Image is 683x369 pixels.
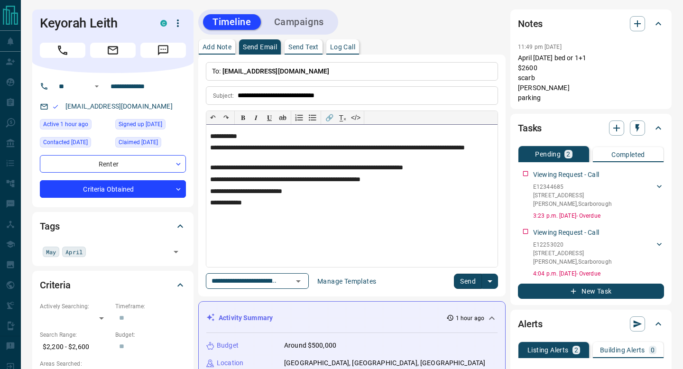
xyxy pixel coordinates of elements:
button: </> [349,111,362,124]
span: April [65,247,83,257]
svg: Email Valid [52,103,59,110]
span: May [46,247,56,257]
button: Open [169,245,183,258]
div: Fri Jan 05 2024 [115,137,186,150]
p: Activity Summary [219,313,273,323]
p: Budget [217,341,239,351]
button: New Task [518,284,664,299]
p: Send Email [243,44,277,50]
p: [STREET_ADDRESS][PERSON_NAME] , Scarborough [533,191,655,208]
span: Active 1 hour ago [43,120,88,129]
div: Tags [40,215,186,238]
p: Timeframe: [115,302,186,311]
p: 11:49 pm [DATE] [518,44,562,50]
div: condos.ca [160,20,167,27]
div: Sat Aug 16 2025 [40,119,111,132]
p: Subject: [213,92,234,100]
div: Tasks [518,117,664,139]
p: Areas Searched: [40,360,186,368]
p: [GEOGRAPHIC_DATA], [GEOGRAPHIC_DATA], [GEOGRAPHIC_DATA] [284,358,485,368]
button: 𝐁 [236,111,249,124]
span: Claimed [DATE] [119,138,158,147]
h2: Tasks [518,120,542,136]
button: 𝑰 [249,111,263,124]
p: Log Call [330,44,355,50]
div: split button [454,274,498,289]
p: 2 [566,151,570,157]
p: Completed [611,151,645,158]
h2: Alerts [518,316,543,332]
button: Open [292,275,305,288]
button: ab [276,111,289,124]
p: E12253020 [533,240,655,249]
button: Send [454,274,482,289]
button: Timeline [203,14,261,30]
div: E12344685[STREET_ADDRESS][PERSON_NAME],Scarborough [533,181,664,210]
p: [STREET_ADDRESS][PERSON_NAME] , Scarborough [533,249,655,266]
span: [EMAIL_ADDRESS][DOMAIN_NAME] [222,67,330,75]
button: Campaigns [265,14,333,30]
span: Signed up [DATE] [119,120,162,129]
p: Around $500,000 [284,341,336,351]
p: Viewing Request - Call [533,228,599,238]
p: 3:23 p.m. [DATE] - Overdue [533,212,664,220]
div: Alerts [518,313,664,335]
button: ↶ [206,111,220,124]
div: Criteria Obtained [40,180,186,198]
p: Add Note [203,44,231,50]
div: Thu Feb 08 2024 [40,137,111,150]
span: Message [140,43,186,58]
div: Criteria [40,274,186,296]
h2: Criteria [40,277,71,293]
p: Send Text [288,44,319,50]
div: Wed Jan 03 2024 [115,119,186,132]
div: E12253020[STREET_ADDRESS][PERSON_NAME],Scarborough [533,239,664,268]
button: Open [91,81,102,92]
span: Call [40,43,85,58]
button: 🔗 [323,111,336,124]
p: Actively Searching: [40,302,111,311]
s: ab [279,114,286,121]
p: Pending [535,151,561,157]
div: Renter [40,155,186,173]
p: Building Alerts [600,347,645,353]
p: 4:04 p.m. [DATE] - Overdue [533,269,664,278]
button: Manage Templates [312,274,382,289]
button: ↷ [220,111,233,124]
h2: Tags [40,219,59,234]
div: Notes [518,12,664,35]
span: 𝐔 [267,114,272,121]
button: Bullet list [306,111,319,124]
p: $2,200 - $2,600 [40,339,111,355]
div: Activity Summary1 hour ago [206,309,498,327]
p: 1 hour ago [456,314,484,323]
p: Location [217,358,243,368]
button: Numbered list [293,111,306,124]
button: 𝐔 [263,111,276,124]
p: 2 [574,347,578,353]
p: Viewing Request - Call [533,170,599,180]
p: Budget: [115,331,186,339]
p: To: [206,62,498,81]
a: [EMAIL_ADDRESS][DOMAIN_NAME] [65,102,173,110]
button: T̲ₓ [336,111,349,124]
h2: Notes [518,16,543,31]
p: 0 [651,347,655,353]
p: April [DATE] bed or 1+1 $2600 scarb [PERSON_NAME] parking [518,53,664,103]
p: Search Range: [40,331,111,339]
h1: Keyorah Leith [40,16,146,31]
span: Contacted [DATE] [43,138,88,147]
p: E12344685 [533,183,655,191]
p: Listing Alerts [527,347,569,353]
span: Email [90,43,136,58]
